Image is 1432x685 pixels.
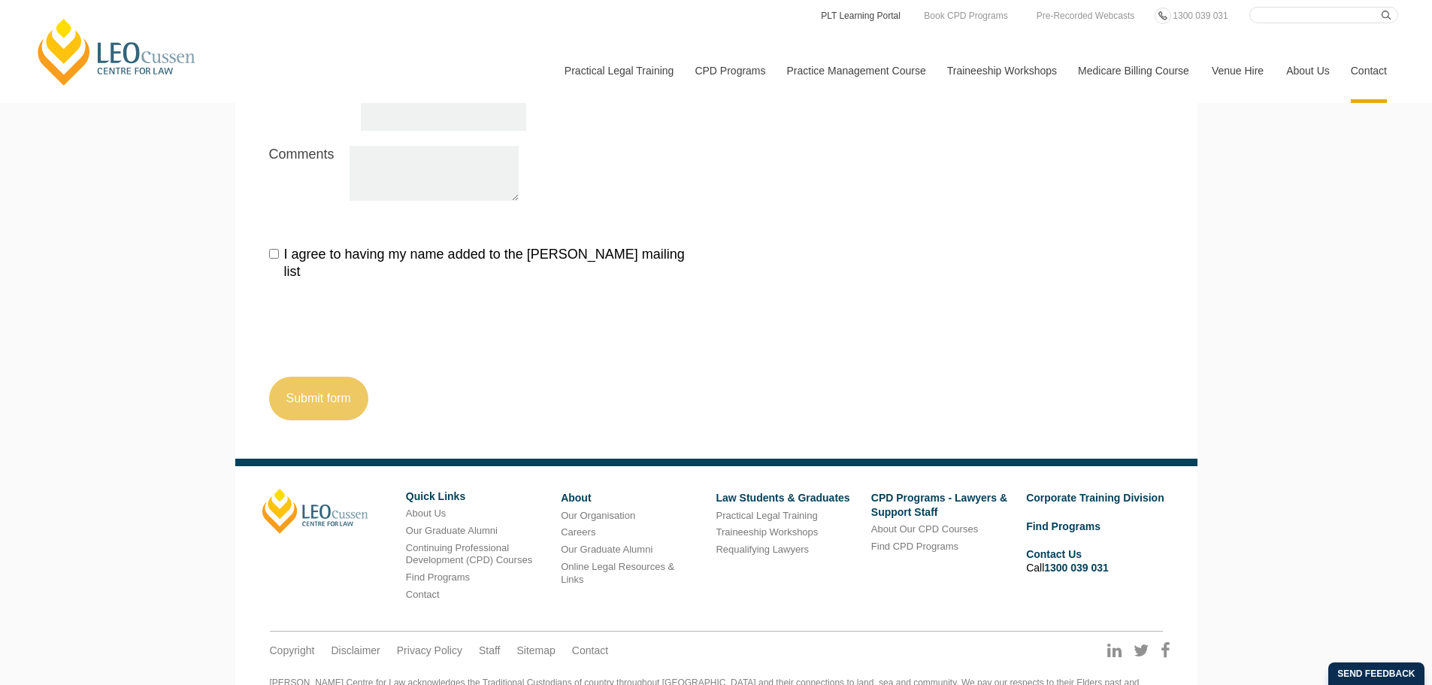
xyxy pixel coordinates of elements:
span: 1300 039 031 [1173,11,1228,21]
a: Our Graduate Alumni [406,525,498,536]
a: Our Graduate Alumni [561,544,652,555]
input: I agree to having my name added to the [PERSON_NAME] mailing list [269,249,279,259]
li: Call [1026,545,1170,577]
a: CPD Programs [683,38,775,103]
a: Staff [479,644,501,657]
a: Practical Legal Training [553,38,684,103]
a: CPD Programs - Lawyers & Support Staff [871,492,1007,517]
a: Continuing Professional Development (CPD) Courses [406,542,532,566]
a: Book CPD Programs [920,8,1011,24]
a: About Our CPD Courses [871,523,978,535]
label: Comments [269,146,335,197]
a: About Us [1275,38,1340,103]
a: Traineeship Workshops [716,526,818,538]
a: Venue Hire [1200,38,1275,103]
a: Practice Management Course [776,38,936,103]
a: Requalifying Lawyers [716,544,809,555]
a: [PERSON_NAME] Centre for Law [34,17,200,87]
a: [PERSON_NAME] [262,489,368,534]
a: Copyright [270,644,315,657]
a: PLT Learning Portal [819,8,902,24]
a: About Us [406,508,446,519]
a: 1300 039 031 [1169,8,1231,24]
label: I agree to having my name added to the [PERSON_NAME] mailing list [269,246,705,281]
iframe: reCAPTCHA [269,303,498,362]
a: Privacy Policy [397,644,462,657]
a: Find Programs [406,571,470,583]
a: Find CPD Programs [871,541,958,552]
a: Sitemap [516,644,555,657]
label: Organisation [269,87,346,127]
a: About [561,492,591,504]
a: Law Students & Graduates [716,492,849,504]
a: Corporate Training Division [1026,492,1164,504]
a: Contact Us [1026,548,1082,560]
a: Contact [1340,38,1398,103]
a: Contact [406,589,440,600]
button: Submit form [269,377,368,420]
a: Disclaimer [331,644,380,657]
a: Our Organisation [561,510,635,521]
a: Traineeship Workshops [936,38,1067,103]
a: Practical Legal Training [716,510,817,521]
a: Medicare Billing Course [1067,38,1200,103]
h6: Quick Links [406,491,549,502]
a: Find Programs [1026,520,1100,532]
a: Online Legal Resources & Links [561,561,674,585]
a: Pre-Recorded Webcasts [1033,8,1139,24]
a: 1300 039 031 [1044,562,1109,574]
a: Contact [572,644,608,657]
a: Careers [561,526,595,538]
